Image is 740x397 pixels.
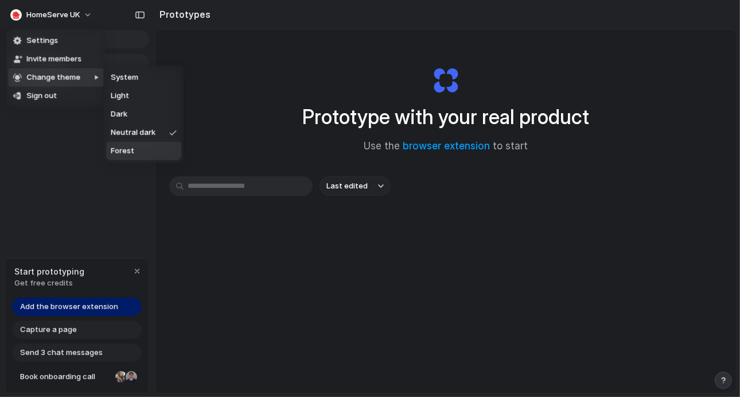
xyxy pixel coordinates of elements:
span: Settings [26,35,58,46]
span: Forest [111,145,134,157]
span: Sign out [26,90,57,102]
span: Dark [111,109,127,120]
span: Change theme [26,72,80,83]
span: System [111,72,138,83]
span: Light [111,90,129,102]
span: Invite members [26,53,81,65]
span: Neutral dark [111,127,155,138]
